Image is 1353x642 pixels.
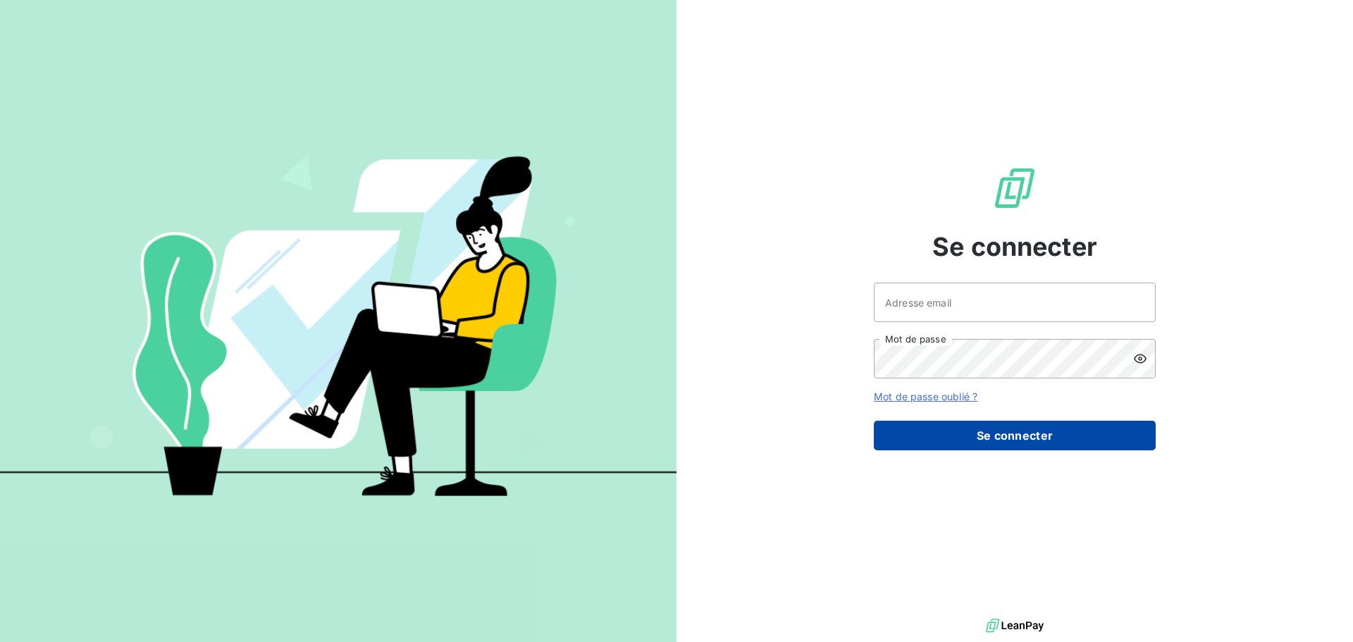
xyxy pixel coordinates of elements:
[874,390,977,402] a: Mot de passe oublié ?
[932,228,1097,266] span: Se connecter
[986,615,1044,636] img: logo
[874,421,1156,450] button: Se connecter
[874,283,1156,322] input: placeholder
[992,166,1037,211] img: Logo LeanPay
